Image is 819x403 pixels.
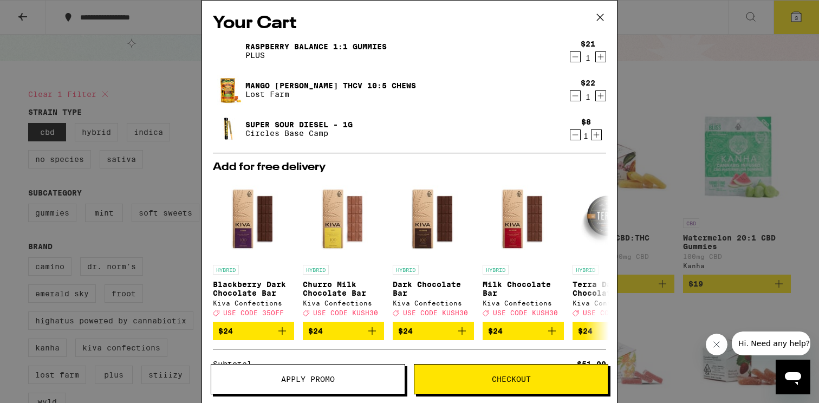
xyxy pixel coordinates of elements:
[393,178,474,259] img: Kiva Confections - Dark Chocolate Bar
[313,309,378,316] span: USE CODE KUSH30
[393,178,474,322] a: Open page for Dark Chocolate Bar from Kiva Confections
[492,375,531,383] span: Checkout
[573,322,654,340] button: Add to bag
[581,54,595,62] div: 1
[570,90,581,101] button: Decrement
[213,280,294,297] p: Blackberry Dark Chocolate Bar
[570,51,581,62] button: Decrement
[488,327,503,335] span: $24
[245,90,416,99] p: Lost Farm
[570,129,581,140] button: Decrement
[583,309,648,316] span: USE CODE KUSH30
[213,11,606,36] h2: Your Cart
[581,93,595,101] div: 1
[776,360,810,394] iframe: Button to launch messaging window
[245,81,416,90] a: Mango [PERSON_NAME] THCv 10:5 Chews
[591,129,602,140] button: Increment
[245,120,353,129] a: Super Sour Diesel - 1g
[303,265,329,275] p: HYBRID
[581,118,591,126] div: $8
[213,322,294,340] button: Add to bag
[213,162,606,173] h2: Add for free delivery
[706,334,727,355] iframe: Close message
[581,132,591,140] div: 1
[573,280,654,297] p: Terra Dark Chocolate Espresso Beans
[595,90,606,101] button: Increment
[578,327,593,335] span: $24
[213,36,243,66] img: Raspberry BALANCE 1:1 Gummies
[398,327,413,335] span: $24
[483,280,564,297] p: Milk Chocolate Bar
[211,364,405,394] button: Apply Promo
[303,280,384,297] p: Churro Milk Chocolate Bar
[308,327,323,335] span: $24
[581,40,595,48] div: $21
[573,265,599,275] p: HYBRID
[303,178,384,259] img: Kiva Confections - Churro Milk Chocolate Bar
[218,327,233,335] span: $24
[245,51,387,60] p: PLUS
[245,42,387,51] a: Raspberry BALANCE 1:1 Gummies
[303,300,384,307] div: Kiva Confections
[595,51,606,62] button: Increment
[393,322,474,340] button: Add to bag
[213,114,243,144] img: Super Sour Diesel - 1g
[303,178,384,322] a: Open page for Churro Milk Chocolate Bar from Kiva Confections
[483,300,564,307] div: Kiva Confections
[732,331,810,355] iframe: Message from company
[213,178,294,322] a: Open page for Blackberry Dark Chocolate Bar from Kiva Confections
[483,265,509,275] p: HYBRID
[213,178,294,259] img: Kiva Confections - Blackberry Dark Chocolate Bar
[393,300,474,307] div: Kiva Confections
[483,178,564,259] img: Kiva Confections - Milk Chocolate Bar
[281,375,335,383] span: Apply Promo
[483,178,564,322] a: Open page for Milk Chocolate Bar from Kiva Confections
[393,280,474,297] p: Dark Chocolate Bar
[414,364,608,394] button: Checkout
[213,300,294,307] div: Kiva Confections
[483,322,564,340] button: Add to bag
[303,322,384,340] button: Add to bag
[213,360,259,368] div: Subtotal
[573,300,654,307] div: Kiva Confections
[403,309,468,316] span: USE CODE KUSH30
[223,309,284,316] span: USE CODE 35OFF
[213,75,243,105] img: Mango Jack Herer THCv 10:5 Chews
[493,309,558,316] span: USE CODE KUSH30
[393,265,419,275] p: HYBRID
[573,178,654,259] img: Kiva Confections - Terra Dark Chocolate Espresso Beans
[245,129,353,138] p: Circles Base Camp
[573,178,654,322] a: Open page for Terra Dark Chocolate Espresso Beans from Kiva Confections
[577,360,606,368] div: $51.00
[581,79,595,87] div: $22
